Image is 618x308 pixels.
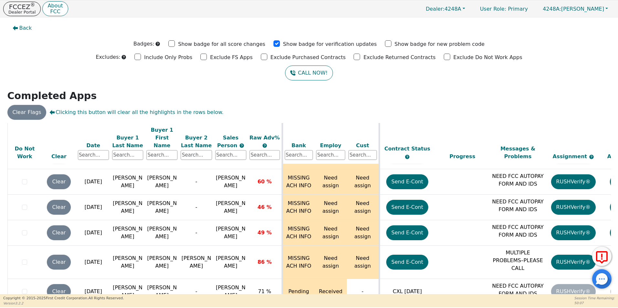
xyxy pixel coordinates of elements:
[258,230,272,236] span: 49 %
[49,108,223,116] span: Clicking this button will clear all the highlights in the rows below.
[285,141,313,149] div: Bank
[76,220,111,246] td: [DATE]
[347,279,379,304] td: -
[216,175,246,189] span: [PERSON_NAME]
[282,195,314,220] td: MISSING ACH INFO
[283,40,377,48] p: Show badge for verification updates
[426,6,461,12] span: 4248A
[179,246,213,279] td: [PERSON_NAME]
[48,9,63,14] p: FCC
[395,40,485,48] p: Show badge for new problem code
[216,200,246,214] span: [PERSON_NAME]
[42,1,68,16] button: AboutFCC
[282,220,314,246] td: MISSING ACH INFO
[271,54,346,61] p: Exclude Purchased Contracts
[179,195,213,220] td: -
[347,220,379,246] td: Need assign
[363,54,435,61] p: Exclude Returned Contracts
[178,40,265,48] p: Show badge for all score changes
[47,200,71,215] button: Clear
[474,3,534,15] a: User Role: Primary
[543,6,604,12] span: [PERSON_NAME]
[453,54,522,61] p: Exclude Do Not Work Apps
[217,134,239,148] span: Sales Person
[543,6,561,12] span: 4248A:
[216,284,246,298] span: [PERSON_NAME]
[316,150,345,160] input: Search...
[426,6,444,12] span: Dealer:
[282,169,314,195] td: MISSING ACH INFO
[258,204,272,210] span: 46 %
[145,169,179,195] td: [PERSON_NAME]
[536,4,615,14] button: 4248A:[PERSON_NAME]
[282,246,314,279] td: MISSING ACH INFO
[419,4,472,14] a: Dealer:4248A
[3,2,41,16] button: FCCEZ®Dealer Portal
[316,141,345,149] div: Employ
[574,301,615,305] p: 50:07
[285,150,313,160] input: Search...
[347,195,379,220] td: Need assign
[551,200,596,215] button: RUSHVerify®
[111,169,145,195] td: [PERSON_NAME]
[76,195,111,220] td: [DATE]
[145,195,179,220] td: [PERSON_NAME]
[386,225,429,240] button: Send E-Cont
[314,195,347,220] td: Need assign
[216,255,246,269] span: [PERSON_NAME]
[574,296,615,301] p: Session Time Remaining:
[379,279,435,304] td: CXL [DATE]
[347,169,379,195] td: Need assign
[553,153,589,159] span: Assignment
[145,279,179,304] td: [PERSON_NAME]
[19,24,32,32] span: Back
[250,150,280,160] input: Search...
[47,225,71,240] button: Clear
[258,259,272,265] span: 86 %
[348,150,377,160] input: Search...
[76,246,111,279] td: [DATE]
[7,105,47,120] button: Clear Flags
[480,6,506,12] span: User Role :
[8,10,36,14] p: Dealer Portal
[111,246,145,279] td: [PERSON_NAME]
[144,54,192,61] p: Include Only Probs
[111,220,145,246] td: [PERSON_NAME]
[492,198,544,213] p: NEED FCC AUTOPAY FORM AND IDS
[78,141,109,149] div: Date
[145,246,179,279] td: [PERSON_NAME]
[551,255,596,270] button: RUSHVerify®
[282,279,314,304] td: Pending
[146,150,177,160] input: Search...
[314,246,347,279] td: Need assign
[3,296,124,301] p: Copyright © 2015- 2025 First Credit Corporation.
[492,223,544,239] p: NEED FCC AUTOPAY FORM AND IDS
[112,134,143,149] div: Buyer 1 Last Name
[3,301,124,306] p: Version 3.2.2
[47,255,71,270] button: Clear
[384,146,430,152] span: Contract Status
[96,53,120,61] p: Excludes:
[258,179,272,185] span: 60 %
[76,169,111,195] td: [DATE]
[88,296,124,300] span: All Rights Reserved.
[285,66,333,80] a: CALL NOW!
[386,255,429,270] button: Send E-Cont
[258,288,271,294] span: 71 %
[111,195,145,220] td: [PERSON_NAME]
[181,134,212,149] div: Buyer 2 Last Name
[7,90,97,101] strong: Completed Apps
[145,220,179,246] td: [PERSON_NAME]
[43,153,74,160] div: Clear
[386,174,429,189] button: Send E-Cont
[179,220,213,246] td: -
[146,126,177,149] div: Buyer 1 First Name
[111,279,145,304] td: [PERSON_NAME]
[181,150,212,160] input: Search...
[551,174,596,189] button: RUSHVerify®
[47,174,71,189] button: Clear
[179,169,213,195] td: -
